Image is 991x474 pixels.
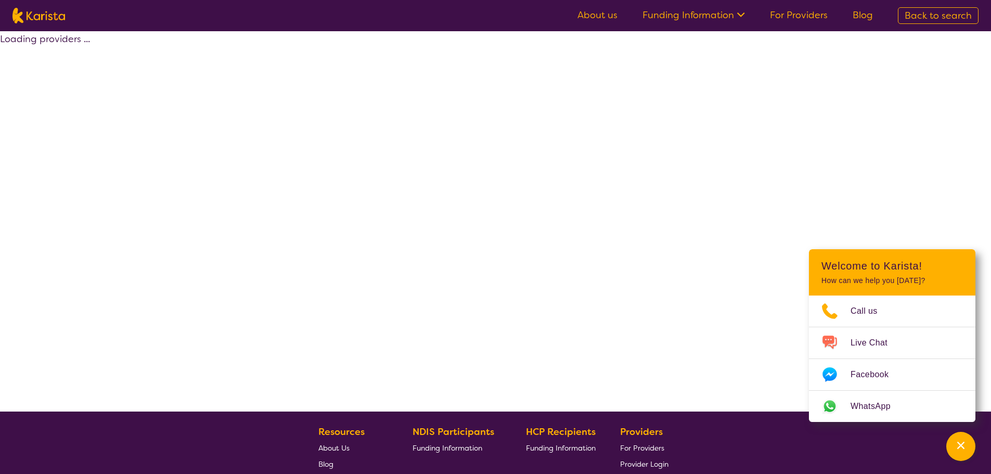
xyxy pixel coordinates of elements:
[851,367,901,382] span: Facebook
[577,9,617,21] a: About us
[620,443,664,453] span: For Providers
[851,335,900,351] span: Live Chat
[526,443,596,453] span: Funding Information
[851,399,903,414] span: WhatsApp
[946,432,975,461] button: Channel Menu
[620,459,668,469] span: Provider Login
[12,8,65,23] img: Karista logo
[620,440,668,456] a: For Providers
[318,440,388,456] a: About Us
[413,443,482,453] span: Funding Information
[905,9,972,22] span: Back to search
[413,426,494,438] b: NDIS Participants
[526,426,596,438] b: HCP Recipients
[642,9,745,21] a: Funding Information
[821,260,963,272] h2: Welcome to Karista!
[620,456,668,472] a: Provider Login
[318,426,365,438] b: Resources
[809,391,975,422] a: Web link opens in a new tab.
[898,7,979,24] a: Back to search
[318,459,333,469] span: Blog
[809,249,975,422] div: Channel Menu
[821,276,963,285] p: How can we help you [DATE]?
[770,9,828,21] a: For Providers
[526,440,596,456] a: Funding Information
[853,9,873,21] a: Blog
[620,426,663,438] b: Providers
[413,440,502,456] a: Funding Information
[809,296,975,422] ul: Choose channel
[851,303,890,319] span: Call us
[318,456,388,472] a: Blog
[318,443,350,453] span: About Us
